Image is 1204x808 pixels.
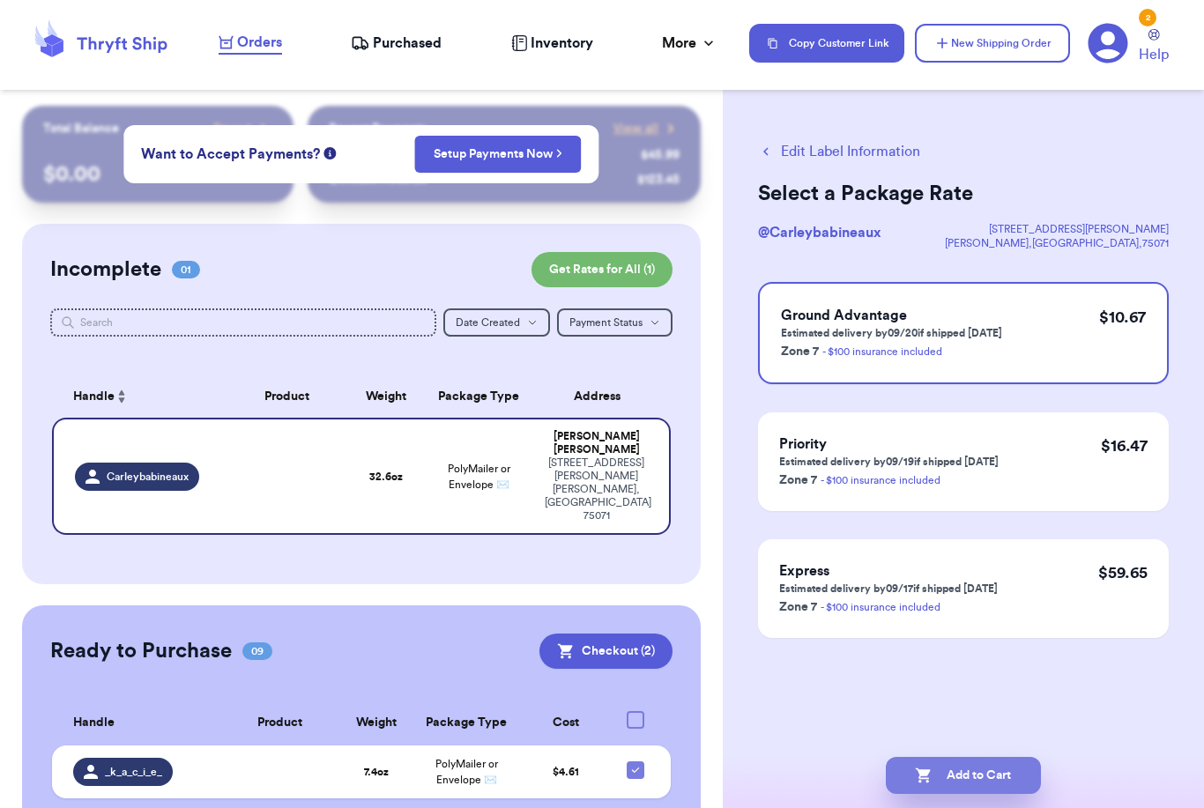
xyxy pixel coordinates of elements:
span: Zone 7 [781,345,819,358]
span: 09 [242,642,272,660]
span: Payment Status [569,317,643,328]
span: Express [779,564,829,578]
div: [STREET_ADDRESS][PERSON_NAME] [945,222,1169,236]
a: Purchased [351,33,442,54]
span: Payout [213,120,251,137]
th: Address [534,375,671,418]
strong: 32.6 oz [369,471,403,482]
span: Handle [73,714,115,732]
div: More [662,33,717,54]
div: $ 123.45 [637,171,680,189]
th: Package Type [423,375,534,418]
button: Add to Cart [886,757,1041,794]
span: 01 [172,261,200,278]
th: Package Type [412,701,521,745]
a: - $100 insurance included [822,346,942,357]
span: Orders [237,32,282,53]
th: Weight [349,375,423,418]
span: Priority [779,437,827,451]
button: Payment Status [557,308,673,337]
span: Handle [73,388,115,406]
span: Date Created [456,317,520,328]
span: Want to Accept Payments? [141,144,320,165]
p: Estimated delivery by 09/20 if shipped [DATE] [781,326,1002,340]
span: Inventory [531,33,593,54]
span: View all [613,120,658,137]
a: Inventory [511,33,593,54]
div: [PERSON_NAME] [PERSON_NAME] [545,430,648,456]
p: Estimated delivery by 09/19 if shipped [DATE] [779,455,999,469]
p: $ 0.00 [43,160,272,189]
div: 2 [1139,9,1156,26]
span: $ 4.61 [553,767,579,777]
th: Cost [521,701,611,745]
span: @ Carleybabineaux [758,226,881,240]
button: New Shipping Order [915,24,1070,63]
span: Zone 7 [779,474,817,486]
p: $ 59.65 [1098,560,1148,585]
span: Help [1139,44,1169,65]
a: - $100 insurance included [821,602,940,612]
a: - $100 insurance included [821,475,940,486]
span: Ground Advantage [781,308,907,322]
span: _k_a_c_i_e_ [105,765,162,779]
a: Orders [219,32,282,55]
a: Setup Payments Now [434,145,563,163]
strong: 7.4 oz [364,767,389,777]
h2: Ready to Purchase [50,637,232,665]
span: Purchased [373,33,442,54]
button: Copy Customer Link [749,24,904,63]
button: Date Created [443,308,550,337]
h2: Select a Package Rate [758,180,1169,208]
a: View all [613,120,680,137]
span: PolyMailer or Envelope ✉️ [435,759,498,785]
span: Zone 7 [779,601,817,613]
div: [STREET_ADDRESS][PERSON_NAME] [PERSON_NAME] , [GEOGRAPHIC_DATA] 75071 [545,456,648,523]
p: $ 10.67 [1099,305,1146,330]
span: PolyMailer or Envelope ✉️ [448,463,510,490]
div: $ 45.99 [641,146,680,164]
a: Payout [213,120,272,137]
button: Get Rates for All (1) [531,252,673,287]
div: [PERSON_NAME] , [GEOGRAPHIC_DATA] , 75071 [945,236,1169,250]
a: Help [1139,29,1169,65]
button: Setup Payments Now [415,136,582,173]
p: $ 16.47 [1101,434,1148,458]
button: Sort ascending [115,386,129,407]
p: Recent Payments [329,120,427,137]
th: Product [220,701,340,745]
th: Weight [340,701,412,745]
button: Checkout (2) [539,634,673,669]
a: 2 [1088,23,1128,63]
th: Product [225,375,348,418]
p: Estimated delivery by 09/17 if shipped [DATE] [779,582,998,596]
span: Carleybabineaux [107,470,189,484]
button: Edit Label Information [758,141,920,162]
input: Search [50,308,436,337]
p: Total Balance [43,120,119,137]
h2: Incomplete [50,256,161,284]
